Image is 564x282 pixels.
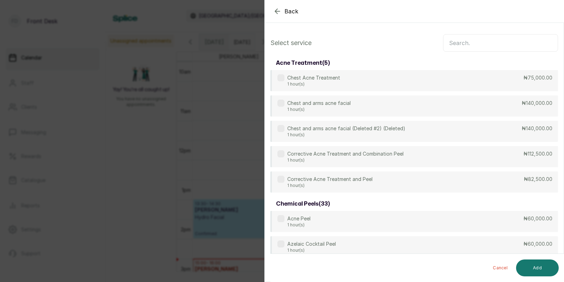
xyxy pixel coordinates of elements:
p: 1 hour(s) [287,222,311,228]
p: Acne Peel [287,215,311,222]
p: 1 hour(s) [287,81,340,87]
p: ₦112,500.00 [523,150,552,157]
p: 1 hour(s) [287,157,404,163]
p: Chest and arms acne facial [287,100,351,107]
p: ₦60,000.00 [523,240,552,247]
p: Chest Acne Treatment [287,74,340,81]
p: Corrective Acne Treatment and Combination Peel [287,150,404,157]
p: ₦140,000.00 [522,100,552,107]
input: Search. [443,34,558,52]
p: 1 hour(s) [287,247,336,253]
p: ₦60,000.00 [523,215,552,222]
h3: acne treatment ( 5 ) [276,59,330,67]
button: Cancel [487,259,513,276]
p: ₦140,000.00 [522,125,552,132]
button: Back [273,7,299,15]
p: ₦75,000.00 [523,74,552,81]
p: 1 hour(s) [287,132,405,138]
p: Chest and arms acne facial (Deleted #2) (Deleted) [287,125,405,132]
button: Add [516,259,559,276]
p: Azelaic Cocktail Peel [287,240,336,247]
p: 1 hour(s) [287,183,373,188]
span: Back [284,7,299,15]
p: Select service [270,38,312,48]
p: Corrective Acne Treatment and Peel [287,176,373,183]
p: ₦82,500.00 [524,176,552,183]
h3: chemical peels ( 33 ) [276,200,330,208]
p: 1 hour(s) [287,107,351,112]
